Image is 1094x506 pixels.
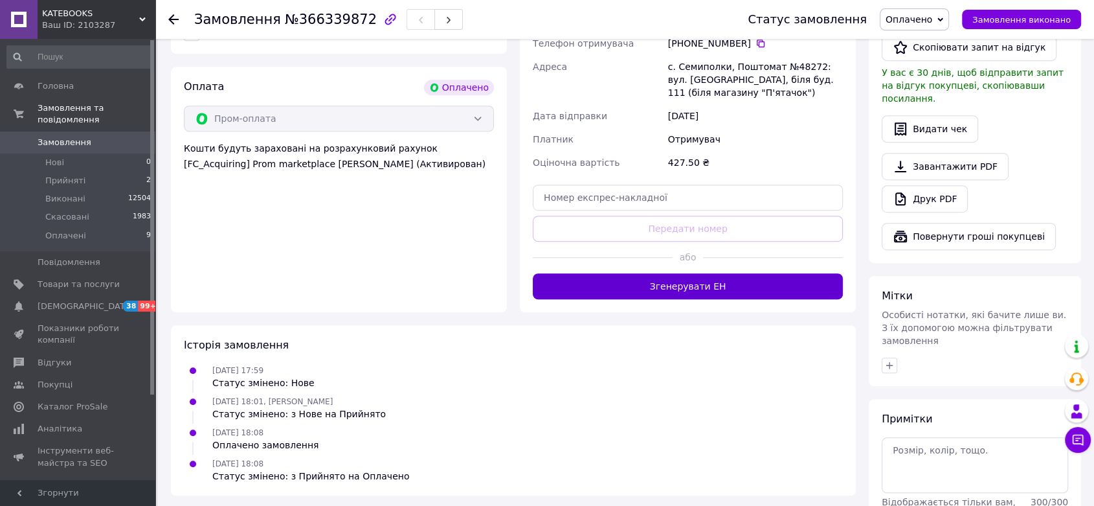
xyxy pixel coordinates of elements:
span: Телефон отримувача [533,38,634,49]
span: Примітки [882,413,932,425]
span: Мітки [882,290,913,302]
span: Замовлення виконано [972,15,1071,25]
span: Дата відправки [533,111,607,121]
div: Статус замовлення [748,13,867,26]
button: Згенерувати ЕН [533,273,843,299]
span: або [673,251,704,264]
span: Історія замовлення [184,339,289,351]
span: [DATE] 18:08 [212,428,263,437]
span: Аналітика [38,423,82,435]
div: [DATE] [665,104,845,128]
input: Номер експрес-накладної [533,185,843,211]
span: Оціночна вартість [533,157,620,168]
span: 2 [146,175,151,187]
input: Пошук [6,45,152,69]
span: Головна [38,80,74,92]
span: Особисті нотатки, які бачите лише ви. З їх допомогою можна фільтрувати замовлення [882,310,1066,346]
span: Виконані [45,193,85,205]
span: Показники роботи компанії [38,323,120,346]
span: Оплачені [45,230,86,242]
div: Статус змінено: з Прийнято на Оплачено [212,470,409,483]
span: Адреса [533,62,567,72]
button: Скопіювати запит на відгук [882,34,1056,61]
span: Відгуки [38,357,71,369]
a: Друк PDF [882,185,968,213]
span: Прийняті [45,175,85,187]
span: [DATE] 18:01, [PERSON_NAME] [212,397,333,406]
span: Управління сайтом [38,479,120,503]
a: Завантажити PDF [882,153,1009,180]
span: №366339872 [285,12,377,27]
span: 99+ [138,301,159,312]
span: Товари та послуги [38,279,120,290]
div: Статус змінено: з Нове на Прийнято [212,408,386,420]
span: 0 [146,157,151,168]
button: Повернути гроші покупцеві [882,223,1056,250]
span: 9 [146,230,151,242]
button: Чат з покупцем [1065,427,1091,453]
span: Замовлення [194,12,281,27]
span: Платник [533,134,574,144]
span: 38 [123,301,138,312]
button: Видати чек [882,115,978,143]
div: с. Семиполки, Поштомат №48272: вул. [GEOGRAPHIC_DATA], біля буд. 111 (біля магазину "П'ятачок") [665,55,845,104]
div: Оплачено замовлення [212,439,318,452]
span: Оплачено [886,14,932,25]
span: У вас є 30 днів, щоб відправити запит на відгук покупцеві, скопіювавши посилання. [882,67,1064,104]
div: Статус змінено: Нове [212,376,315,389]
div: Кошти будуть зараховані на розрахунковий рахунок [184,142,494,170]
span: Повідомлення [38,257,100,268]
span: Скасовані [45,211,89,223]
span: 1983 [133,211,151,223]
div: Повернутися назад [168,13,179,26]
div: [PHONE_NUMBER] [668,37,843,50]
span: Нові [45,157,64,168]
span: Покупці [38,379,73,391]
div: 427.50 ₴ [665,151,845,174]
span: Замовлення та повідомлення [38,102,155,126]
div: [FC_Acquiring] Prom marketplace [PERSON_NAME] (Активирован) [184,157,494,170]
button: Замовлення виконано [962,10,1081,29]
span: [DATE] 18:08 [212,459,263,468]
div: Ваш ID: 2103287 [42,19,155,31]
span: 12504 [128,193,151,205]
span: [DEMOGRAPHIC_DATA] [38,301,133,312]
span: Оплата [184,80,224,93]
div: Отримувач [665,128,845,151]
span: Каталог ProSale [38,401,107,413]
span: KATEBOOKS [42,8,139,19]
div: Оплачено [424,80,494,95]
span: [DATE] 17:59 [212,366,263,375]
span: Замовлення [38,137,91,148]
span: Інструменти веб-майстра та SEO [38,445,120,468]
